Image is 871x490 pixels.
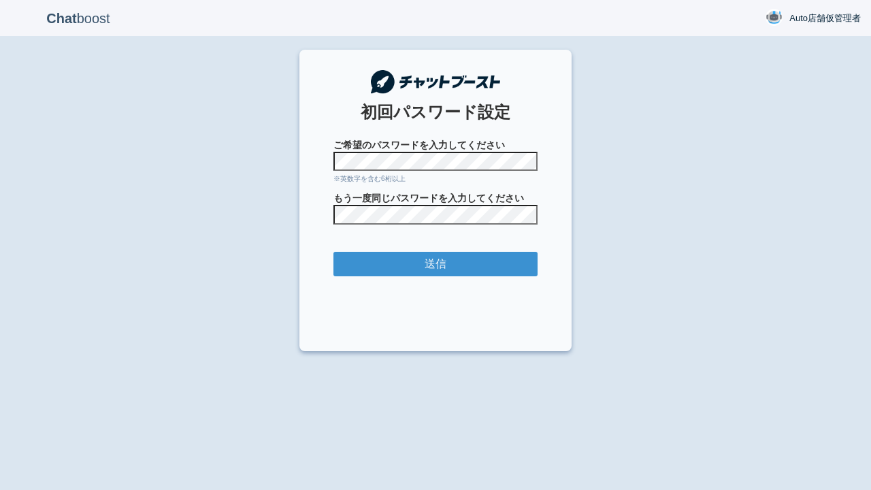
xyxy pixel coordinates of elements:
[333,138,538,152] span: ご希望のパスワードを入力してください
[333,174,538,184] div: ※英数字を含む6桁以上
[46,11,76,26] b: Chat
[766,9,783,26] img: User Image
[333,252,538,277] input: 送信
[333,191,538,205] span: もう一度同じパスワードを入力してください
[789,12,861,25] span: Auto店舗仮管理者
[333,101,538,124] div: 初回パスワード設定
[371,70,500,94] img: チャットブースト
[10,1,146,35] p: boost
